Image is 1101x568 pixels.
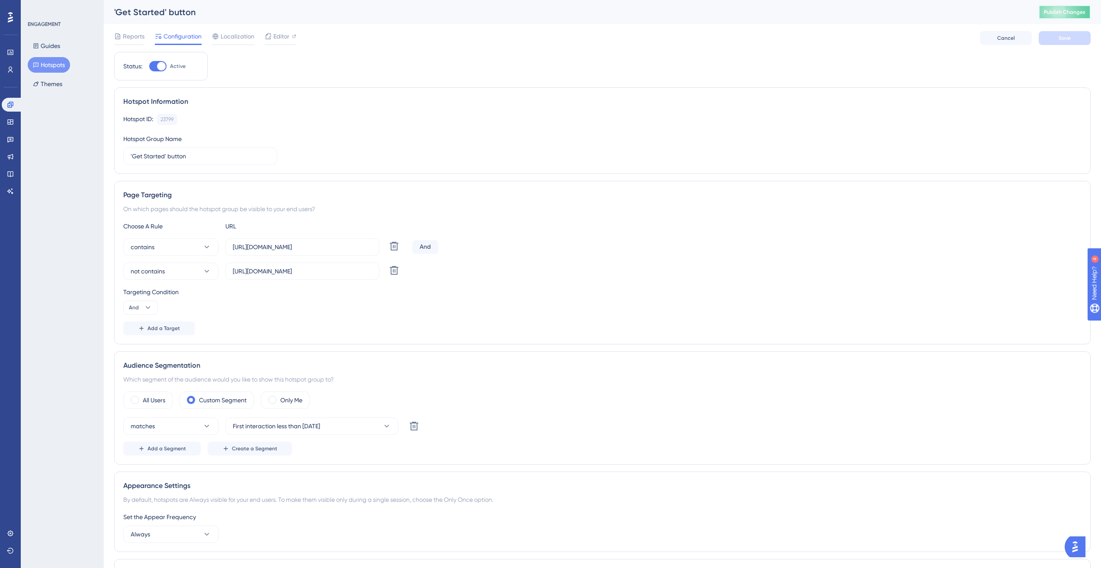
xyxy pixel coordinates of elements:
[131,266,165,276] span: not contains
[123,96,1082,107] div: Hotspot Information
[1039,5,1091,19] button: Publish Changes
[1065,534,1091,560] iframe: UserGuiding AI Assistant Launcher
[131,421,155,431] span: matches
[60,4,63,11] div: 4
[123,494,1082,505] div: By default, hotspots are Always visible for your end users. To make them visible only during a si...
[123,134,182,144] div: Hotspot Group Name
[28,57,70,73] button: Hotspots
[123,526,218,543] button: Always
[123,221,218,231] div: Choose A Rule
[123,204,1082,214] div: On which pages should the hotspot group be visible to your end users?
[221,31,254,42] span: Localization
[208,442,292,456] button: Create a Segment
[273,31,289,42] span: Editor
[170,63,186,70] span: Active
[28,38,65,54] button: Guides
[233,421,320,431] span: First interaction less than [DATE]
[1039,31,1091,45] button: Save
[1044,9,1085,16] span: Publish Changes
[129,304,139,311] span: And
[143,395,165,405] label: All Users
[164,31,202,42] span: Configuration
[233,242,372,252] input: yourwebsite.com/path
[1059,35,1071,42] span: Save
[123,238,218,256] button: contains
[123,442,201,456] button: Add a Segment
[225,221,321,231] div: URL
[148,325,180,332] span: Add a Target
[20,2,54,13] span: Need Help?
[997,35,1015,42] span: Cancel
[123,301,158,314] button: And
[280,395,302,405] label: Only Me
[123,31,144,42] span: Reports
[980,31,1032,45] button: Cancel
[114,6,1017,18] div: 'Get Started' button
[123,512,1082,522] div: Set the Appear Frequency
[123,263,218,280] button: not contains
[28,21,61,28] div: ENGAGEMENT
[199,395,247,405] label: Custom Segment
[148,445,186,452] span: Add a Segment
[131,242,154,252] span: contains
[123,61,142,71] div: Status:
[123,360,1082,371] div: Audience Segmentation
[123,417,218,435] button: matches
[233,266,372,276] input: yourwebsite.com/path
[232,445,277,452] span: Create a Segment
[123,190,1082,200] div: Page Targeting
[123,114,153,125] div: Hotspot ID:
[160,116,173,123] div: 23799
[123,481,1082,491] div: Appearance Settings
[28,76,67,92] button: Themes
[225,417,398,435] button: First interaction less than [DATE]
[412,240,438,254] div: And
[131,151,270,161] input: Type your Hotspot Group Name here
[131,529,150,539] span: Always
[123,374,1082,385] div: Which segment of the audience would you like to show this hotspot group to?
[123,321,195,335] button: Add a Target
[123,287,1082,297] div: Targeting Condition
